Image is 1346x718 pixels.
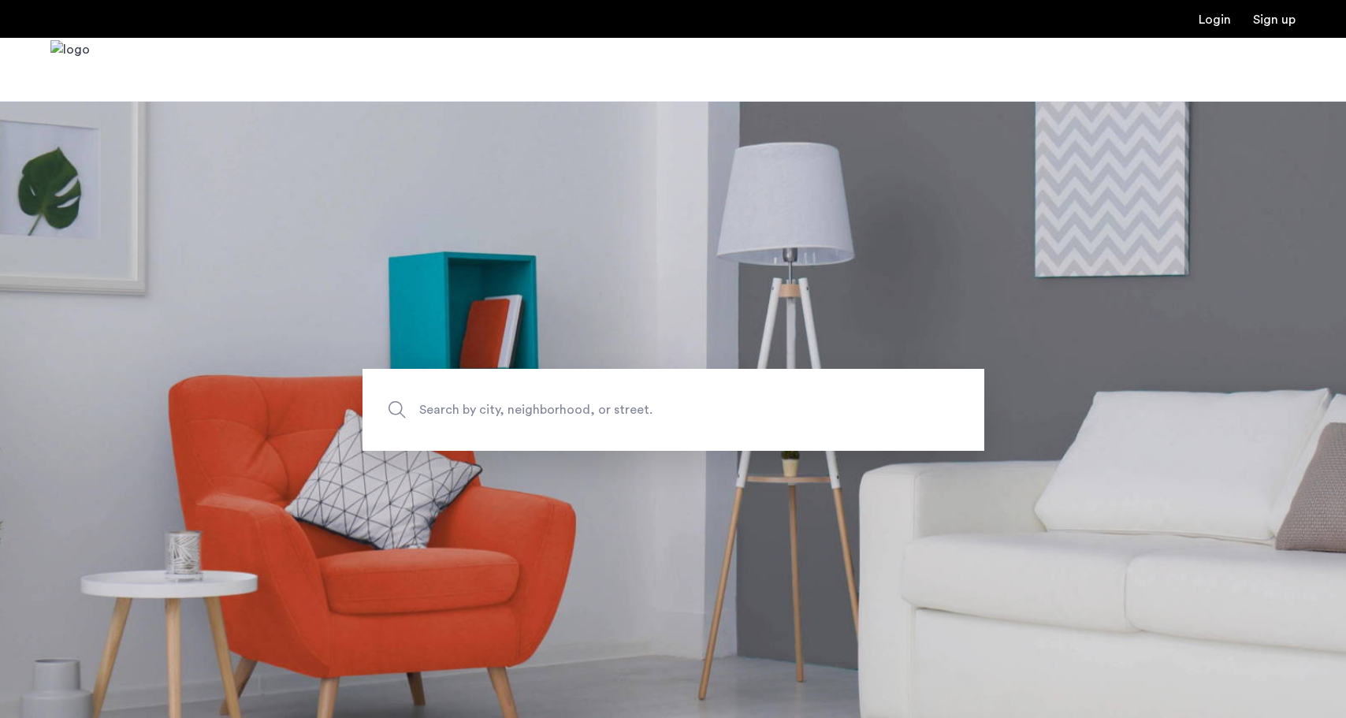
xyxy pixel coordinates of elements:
input: Apartment Search [363,369,984,451]
a: Registration [1253,13,1296,26]
img: logo [50,40,90,99]
a: Login [1199,13,1231,26]
a: Cazamio Logo [50,40,90,99]
span: Search by city, neighborhood, or street. [419,399,854,420]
